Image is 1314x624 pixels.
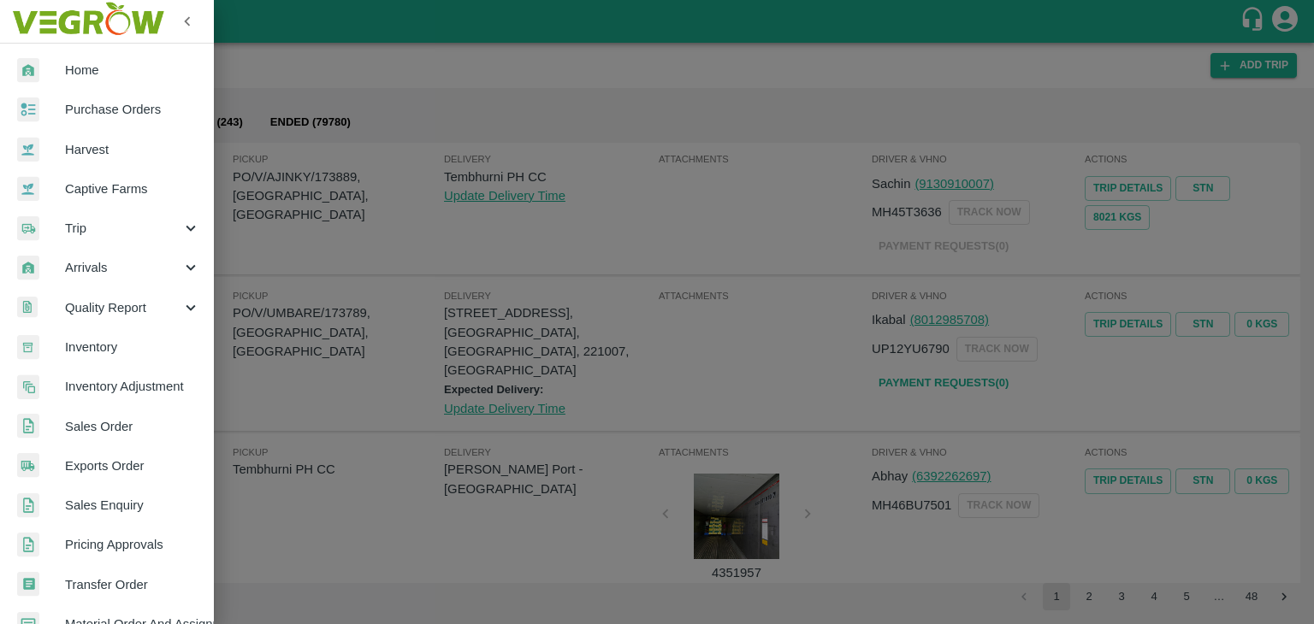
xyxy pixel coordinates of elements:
[17,533,39,557] img: sales
[17,493,39,518] img: sales
[17,414,39,439] img: sales
[65,100,200,119] span: Purchase Orders
[17,297,38,318] img: qualityReport
[65,258,181,277] span: Arrivals
[17,58,39,83] img: whArrival
[65,496,200,515] span: Sales Enquiry
[65,456,200,475] span: Exports Order
[65,535,200,554] span: Pricing Approvals
[17,572,39,597] img: whTransfer
[65,61,200,79] span: Home
[65,377,200,396] span: Inventory Adjustment
[65,219,181,238] span: Trip
[17,216,39,241] img: delivery
[17,335,39,360] img: whInventory
[65,298,181,317] span: Quality Report
[17,97,39,122] img: reciept
[17,374,39,399] img: inventory
[65,417,200,436] span: Sales Order
[17,137,39,162] img: harvest
[65,180,200,198] span: Captive Farms
[65,575,200,594] span: Transfer Order
[17,256,39,280] img: whArrival
[65,140,200,159] span: Harvest
[65,338,200,356] span: Inventory
[17,176,39,202] img: harvest
[17,453,39,478] img: shipments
